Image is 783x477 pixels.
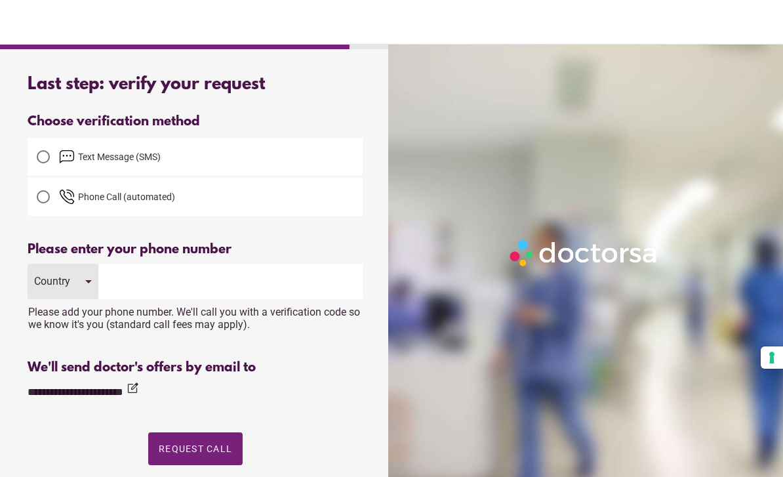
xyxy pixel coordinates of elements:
[59,189,75,205] img: phone
[28,360,363,375] div: We'll send doctor's offers by email to
[28,114,363,129] div: Choose verification method
[78,192,175,202] span: Phone Call (automated)
[159,444,232,454] span: Request Call
[148,432,243,465] button: Request Call
[126,382,139,395] i: edit_square
[761,346,783,369] button: Your consent preferences for tracking technologies
[506,236,662,270] img: Logo-Doctorsa-trans-White-partial-flat.png
[34,275,72,287] div: Country
[28,75,363,94] div: Last step: verify your request
[28,299,363,331] div: Please add your phone number. We'll call you with a verification code so we know it's you (standa...
[28,242,363,257] div: Please enter your phone number
[59,149,75,165] img: email
[78,152,161,162] span: Text Message (SMS)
